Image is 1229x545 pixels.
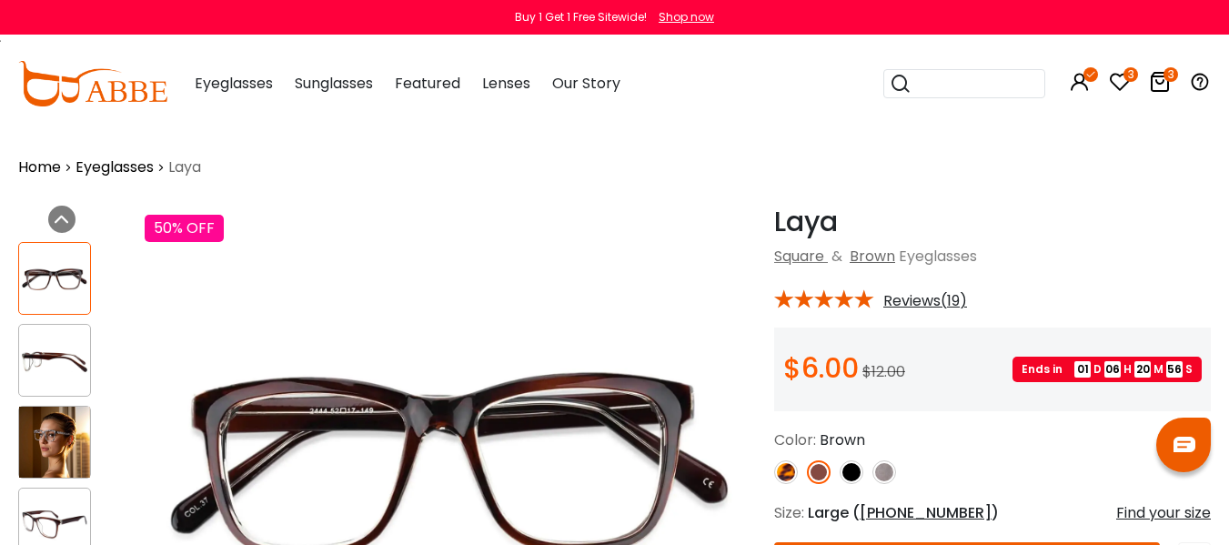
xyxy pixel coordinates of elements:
span: Eyeglasses [899,246,977,267]
span: [PHONE_NUMBER] [860,502,992,523]
span: D [1093,361,1102,378]
span: Eyeglasses [195,73,273,94]
span: & [828,246,846,267]
a: Square [774,246,824,267]
span: 01 [1074,361,1091,378]
span: Large ( ) [808,502,999,523]
h1: Laya [774,206,1211,238]
a: 3 [1149,75,1171,96]
span: 56 [1166,361,1183,378]
span: Brown [820,429,865,450]
a: Eyeglasses [76,156,154,178]
span: 20 [1134,361,1151,378]
span: M [1153,361,1164,378]
img: Laya Brown Plastic Eyeglasses , UniversalBridgeFit Frames from ABBE Glasses [19,407,90,478]
div: Shop now [659,9,714,25]
img: Laya Brown Plastic Eyeglasses , UniversalBridgeFit Frames from ABBE Glasses [19,507,90,542]
div: 50% OFF [145,215,224,242]
a: Home [18,156,61,178]
span: Our Story [552,73,620,94]
a: Brown [850,246,895,267]
span: Laya [168,156,201,178]
div: Find your size [1116,502,1211,524]
span: $6.00 [783,348,859,388]
span: H [1123,361,1132,378]
span: S [1185,361,1193,378]
i: 3 [1164,67,1178,82]
span: 06 [1104,361,1121,378]
span: Lenses [482,73,530,94]
span: Color: [774,429,816,450]
span: Reviews(19) [883,293,967,309]
img: Laya Brown Plastic Eyeglasses , UniversalBridgeFit Frames from ABBE Glasses [19,261,90,297]
span: $12.00 [862,361,905,382]
a: Shop now [650,9,714,25]
a: 3 [1109,75,1131,96]
span: Sunglasses [295,73,373,94]
span: Size: [774,502,804,523]
span: Featured [395,73,460,94]
i: 3 [1123,67,1138,82]
img: abbeglasses.com [18,61,167,106]
div: Buy 1 Get 1 Free Sitewide! [515,9,647,25]
img: Laya Brown Plastic Eyeglasses , UniversalBridgeFit Frames from ABBE Glasses [19,343,90,378]
img: chat [1174,437,1195,452]
span: Ends in [1022,361,1072,378]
